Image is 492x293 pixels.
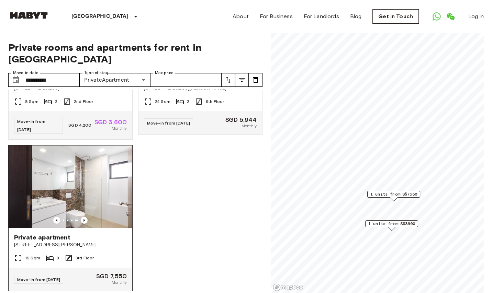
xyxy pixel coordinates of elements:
[74,98,93,105] span: 2nd Floor
[8,12,49,19] img: Habyt
[112,125,127,131] span: Monthly
[367,191,420,201] div: Map marker
[8,145,133,291] a: Previous imagePrevious imagePrivate apartment[STREET_ADDRESS][PERSON_NAME]19 Sqm33rd FloorMove-in...
[8,42,262,65] span: Private rooms and apartments for rent in [GEOGRAPHIC_DATA]
[206,98,224,105] span: 9th Floor
[304,12,339,21] a: For Landlords
[233,12,249,21] a: About
[14,233,71,242] span: Private apartment
[96,273,127,279] span: SGD 7,550
[9,145,132,228] img: Marketing picture of unit SG-01-002-004-01
[187,98,189,105] span: 2
[242,123,257,129] span: Monthly
[365,220,418,231] div: Map marker
[444,10,457,23] a: Open WeChat
[235,73,249,87] button: tune
[9,73,23,87] button: Choose date, selected date is 1 Feb 2026
[71,12,129,21] p: [GEOGRAPHIC_DATA]
[55,98,57,105] span: 2
[225,117,257,123] span: SGD 5,944
[68,122,91,128] span: SGD 4,200
[53,217,60,224] button: Previous image
[370,191,417,197] span: 1 units from S$7550
[368,221,415,227] span: 1 units from S$3600
[350,12,362,21] a: Blog
[468,12,484,21] a: Log in
[249,73,262,87] button: tune
[112,279,127,285] span: Monthly
[79,73,150,87] div: PrivateApartment
[76,255,94,261] span: 3rd Floor
[17,119,45,132] span: Move-in from [DATE]
[221,73,235,87] button: tune
[147,120,190,126] span: Move-in from [DATE]
[372,9,419,24] a: Get in Touch
[57,255,59,261] span: 3
[25,98,38,105] span: 8 Sqm
[273,283,303,291] a: Mapbox logo
[94,119,127,125] span: SGD 3,600
[14,242,127,248] span: [STREET_ADDRESS][PERSON_NAME]
[430,10,444,23] a: Open WhatsApp
[81,217,88,224] button: Previous image
[13,70,38,76] label: Move-in date
[155,98,170,105] span: 24 Sqm
[84,70,108,76] label: Type of stay
[155,70,174,76] label: Max price
[260,12,293,21] a: For Business
[25,255,40,261] span: 19 Sqm
[17,277,60,282] span: Move-in from [DATE]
